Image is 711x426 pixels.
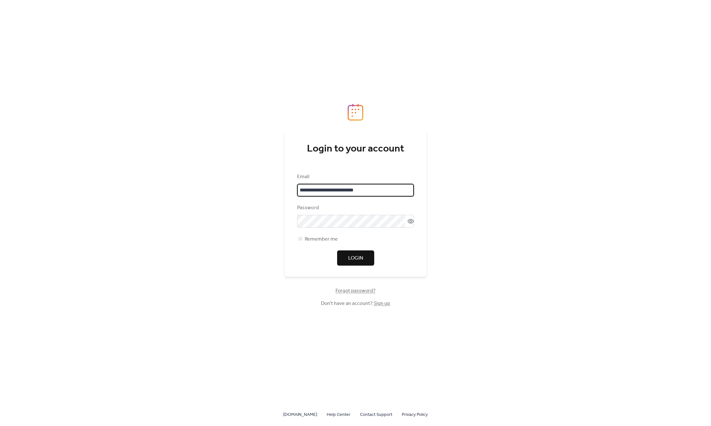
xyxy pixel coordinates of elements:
[321,300,390,307] span: Don't have an account?
[336,287,375,295] span: Forgot password?
[337,250,374,266] button: Login
[297,143,414,155] div: Login to your account
[327,410,350,418] a: Help Center
[374,299,390,308] a: Sign up
[297,173,413,181] div: Email
[283,410,317,418] a: [DOMAIN_NAME]
[348,104,363,121] img: logo
[360,410,392,418] a: Contact Support
[305,236,338,243] span: Remember me
[402,410,428,418] a: Privacy Policy
[348,255,363,262] span: Login
[297,204,413,212] div: Password
[336,289,375,293] a: Forgot password?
